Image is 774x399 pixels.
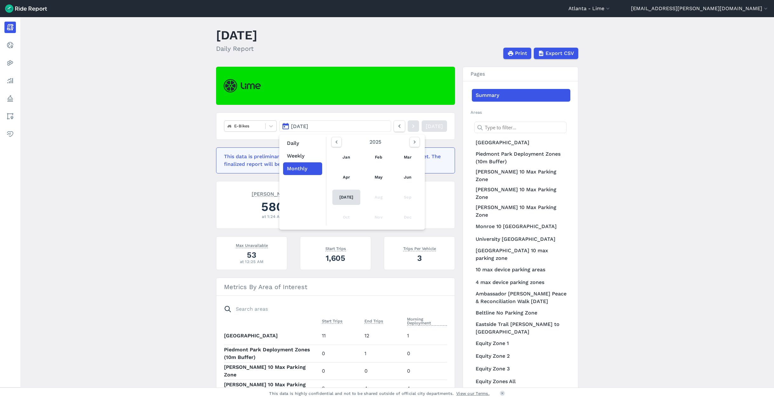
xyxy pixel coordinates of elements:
[472,149,570,167] a: Piedmont Park Deployment Zones (10m Buffer)
[4,57,16,69] a: Heatmaps
[472,362,570,375] a: Equity Zone 3
[329,137,422,147] div: 2025
[472,289,570,307] a: Ambassador [PERSON_NAME] Peace & Reconciliation Walk [DATE]
[224,327,319,345] th: [GEOGRAPHIC_DATA]
[216,44,257,53] h2: Daily Report
[472,276,570,289] a: 4 max device parking zones
[283,162,322,175] button: Monthly
[4,22,16,33] a: Report
[279,120,391,132] button: [DATE]
[283,150,322,162] button: Weekly
[224,380,319,397] th: [PERSON_NAME] 10 Max Parking Zone
[362,380,404,397] td: 4
[319,345,362,362] td: 0
[4,75,16,86] a: Analyze
[5,4,47,13] img: Ride Report
[404,380,447,397] td: 4
[4,111,16,122] a: Areas
[472,350,570,362] a: Equity Zone 2
[368,170,390,185] a: May
[220,303,443,315] input: Search areas
[364,317,383,325] button: End Trips
[319,362,362,380] td: 0
[631,5,769,12] button: [EMAIL_ADDRESS][PERSON_NAME][DOMAIN_NAME]
[407,315,447,326] span: Morning Deployment
[216,278,455,296] h3: Metrics By Area of Interest
[404,327,447,345] td: 1
[322,317,343,325] button: Start Trips
[397,190,418,205] div: Sep
[322,317,343,324] span: Start Trips
[546,50,574,57] span: Export CSV
[472,337,570,350] a: Equity Zone 1
[404,362,447,380] td: 0
[403,245,436,251] span: Trips Per Vehicle
[472,220,570,233] a: Monroe 10 [GEOGRAPHIC_DATA]
[397,210,418,225] div: Dec
[397,170,418,185] a: Jun
[472,307,570,319] a: Beltline No Parking Zone
[224,198,321,215] div: 580
[332,210,360,225] div: Oct
[368,150,390,165] a: Feb
[463,67,578,81] h3: Pages
[362,362,404,380] td: 0
[224,259,279,265] div: at 12:25 AM
[224,79,261,92] img: Lime
[474,122,567,133] input: Type to filter...
[368,210,390,225] div: Nov
[392,253,447,264] div: 3
[216,26,257,44] h1: [DATE]
[368,190,390,205] div: Aug
[325,245,346,251] span: Start Trips
[4,39,16,51] a: Realtime
[407,315,447,327] button: Morning Deployment
[397,150,418,165] a: Mar
[224,345,319,362] th: Piedmont Park Deployment Zones (10m Buffer)
[472,375,570,388] a: Equity Zones All
[534,48,578,59] button: Export CSV
[503,48,531,59] button: Print
[224,213,321,220] div: at 1:24 AM
[283,137,322,150] button: Daily
[362,345,404,362] td: 1
[308,253,363,264] div: 1,605
[472,233,570,246] a: University [GEOGRAPHIC_DATA]
[472,89,570,102] a: Summary
[319,380,362,397] td: 9
[332,170,360,185] a: Apr
[472,202,570,220] a: [PERSON_NAME] 10 Max Parking Zone
[236,242,268,248] span: Max Unavailable
[4,93,16,104] a: Policy
[472,185,570,202] a: [PERSON_NAME] 10 Max Parking Zone
[472,246,570,263] a: [GEOGRAPHIC_DATA] 10 max parking zone
[252,190,294,197] span: [PERSON_NAME]
[568,5,611,12] button: Atlanta - Lime
[291,123,308,129] span: [DATE]
[404,345,447,362] td: 0
[515,50,527,57] span: Print
[472,263,570,276] a: 10 max device parking areas
[472,319,570,337] a: Eastside Trail [PERSON_NAME] to [GEOGRAPHIC_DATA]
[422,120,447,132] a: [DATE]
[471,109,570,115] h2: Areas
[224,362,319,380] th: [PERSON_NAME] 10 Max Parking Zone
[472,136,570,149] a: [GEOGRAPHIC_DATA]
[364,317,383,324] span: End Trips
[332,190,360,205] a: [DATE]
[319,327,362,345] td: 11
[472,167,570,185] a: [PERSON_NAME] 10 Max Parking Zone
[332,150,360,165] a: Jan
[224,153,443,168] div: This data is preliminary and may be missing events that haven't been reported yet. The finalized ...
[224,249,279,260] div: 53
[456,390,490,396] a: View our Terms.
[362,327,404,345] td: 12
[4,128,16,140] a: Health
